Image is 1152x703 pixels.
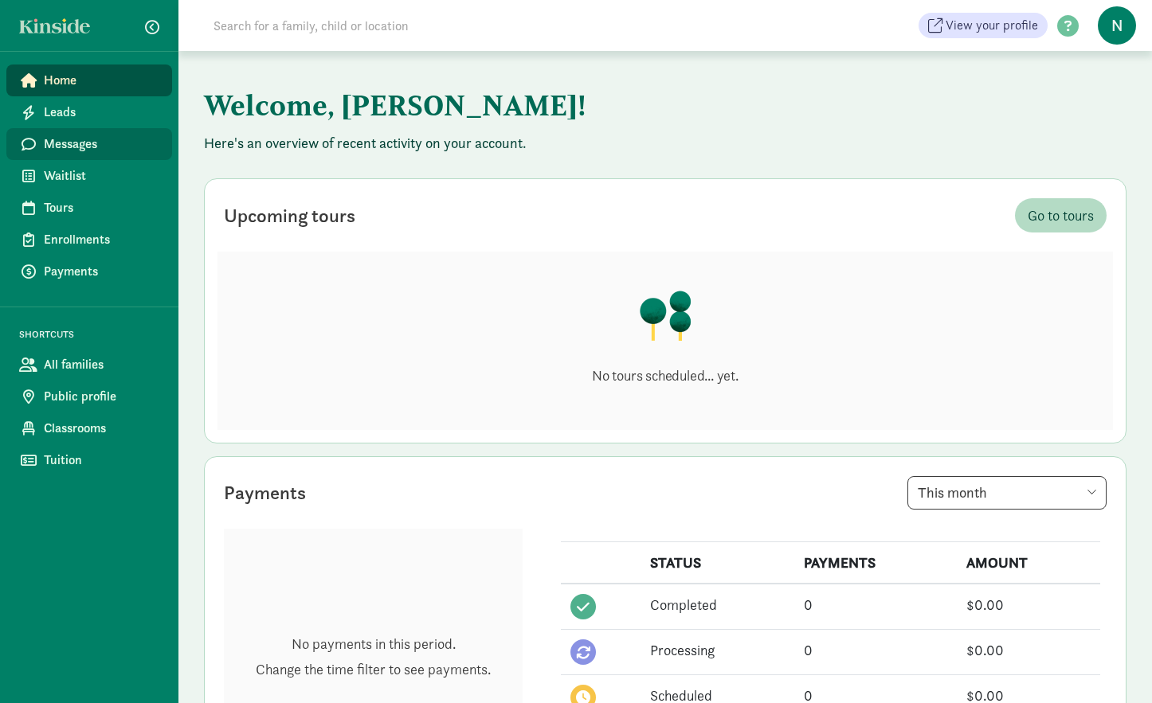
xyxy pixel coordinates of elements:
a: Enrollments [6,224,172,256]
div: 0 [804,594,947,615]
a: Payments [6,256,172,287]
h1: Welcome, [PERSON_NAME]! [204,76,993,134]
div: Upcoming tours [224,201,355,230]
span: All families [44,355,159,374]
a: View your profile [919,13,1048,38]
th: PAYMENTS [794,542,957,584]
span: Tours [44,198,159,217]
th: STATUS [641,542,794,584]
span: Go to tours [1028,205,1094,226]
a: Tours [6,192,172,224]
span: Leads [44,103,159,122]
a: Go to tours [1015,198,1107,232]
div: Payments [224,478,306,507]
span: Enrollments [44,230,159,249]
p: No payments in this period. [256,635,491,654]
div: Completed [650,594,785,615]
a: Messages [6,128,172,160]
div: 0 [804,639,947,661]
a: Classrooms [6,412,172,444]
iframe: Chat Widget [1072,627,1152,703]
a: Tuition [6,444,172,476]
p: Change the time filter to see payments. [256,660,491,679]
a: Public profile [6,381,172,412]
img: illustration-trees.png [638,290,692,341]
span: Home [44,71,159,90]
input: Search for a family, child or location [204,10,651,41]
a: Leads [6,96,172,128]
a: All families [6,349,172,381]
span: Messages [44,135,159,154]
span: Tuition [44,451,159,470]
div: Processing [650,639,785,661]
span: Waitlist [44,166,159,186]
a: Home [6,64,172,96]
p: No tours scheduled... yet. [592,366,739,385]
span: Payments [44,262,159,281]
span: N [1098,6,1136,45]
span: Public profile [44,387,159,406]
span: View your profile [946,16,1038,35]
p: Here's an overview of recent activity on your account. [204,134,1127,153]
th: AMOUNT [957,542,1100,584]
a: Waitlist [6,160,172,192]
div: $0.00 [966,639,1091,661]
div: $0.00 [966,594,1091,615]
span: Classrooms [44,419,159,438]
